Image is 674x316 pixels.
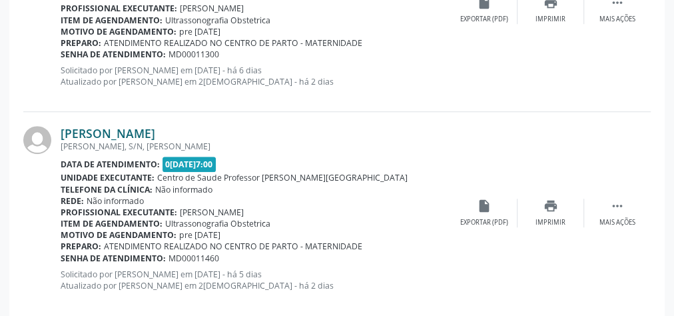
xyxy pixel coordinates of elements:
span: 0[DATE]7:00 [163,157,216,172]
b: Motivo de agendamento: [61,26,176,37]
span: MD00011300 [168,49,219,60]
b: Profissional executante: [61,3,177,14]
span: [PERSON_NAME] [180,207,244,218]
p: Solicitado por [PERSON_NAME] em [DATE] - há 5 dias Atualizado por [PERSON_NAME] em 2[DEMOGRAPHIC_... [61,269,451,291]
span: MD00011460 [168,253,219,264]
b: Unidade executante: [61,172,155,183]
span: Centro de Saude Professor [PERSON_NAME][GEOGRAPHIC_DATA] [157,172,408,183]
b: Senha de atendimento: [61,49,166,60]
b: Profissional executante: [61,207,177,218]
i:  [610,199,625,213]
b: Rede: [61,195,84,207]
b: Telefone da clínica: [61,184,153,195]
span: [PERSON_NAME] [180,3,244,14]
b: Preparo: [61,37,101,49]
span: Ultrassonografia Obstetrica [165,15,270,26]
div: [PERSON_NAME], S/N, [PERSON_NAME] [61,141,451,152]
b: Senha de atendimento: [61,253,166,264]
div: Exportar (PDF) [460,15,508,24]
div: Mais ações [599,218,635,227]
img: img [23,126,51,154]
i: insert_drive_file [477,199,492,213]
div: Imprimir [535,218,565,227]
div: Exportar (PDF) [460,218,508,227]
span: Não informado [155,184,212,195]
i: print [543,199,558,213]
span: Ultrassonografia Obstetrica [165,218,270,229]
span: Não informado [87,195,144,207]
a: [PERSON_NAME] [61,126,155,141]
div: Mais ações [599,15,635,24]
span: ATENDIMENTO REALIZADO NO CENTRO DE PARTO - MATERNIDADE [104,37,362,49]
span: pre [DATE] [179,26,220,37]
b: Data de atendimento: [61,159,160,170]
b: Preparo: [61,241,101,252]
b: Motivo de agendamento: [61,229,176,241]
div: Imprimir [535,15,565,24]
b: Item de agendamento: [61,15,163,26]
p: Solicitado por [PERSON_NAME] em [DATE] - há 6 dias Atualizado por [PERSON_NAME] em 2[DEMOGRAPHIC_... [61,65,451,87]
b: Item de agendamento: [61,218,163,229]
span: ATENDIMENTO REALIZADO NO CENTRO DE PARTO - MATERNIDADE [104,241,362,252]
span: pre [DATE] [179,229,220,241]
